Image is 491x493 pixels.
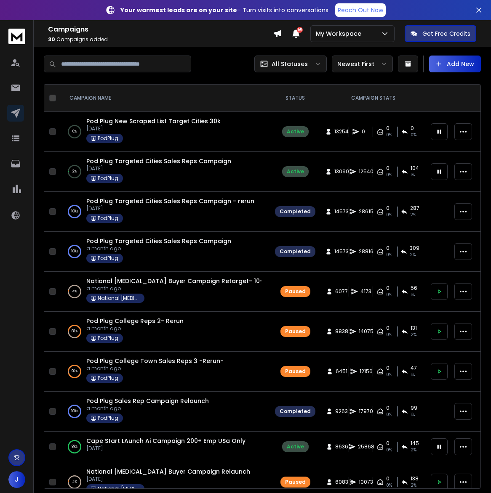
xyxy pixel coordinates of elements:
[98,135,118,142] p: PodPlug
[86,445,245,452] p: [DATE]
[411,292,415,298] span: 1 %
[59,312,270,352] td: 68%Pod Plug College Reps 2- Reruna month agoPodPlug
[386,292,392,298] span: 0%
[86,397,209,405] a: Pod Plug Sales Rep Campaign Relaunch
[411,325,417,331] span: 131
[287,128,304,135] div: Active
[410,205,419,212] span: 287
[386,165,390,172] span: 0
[86,117,221,125] a: Pod Plug New Scraped List Target Cities 30k
[386,212,392,218] span: 0%
[86,237,231,245] a: Pod Plug Targeted Cities Sales Reps Campaign
[285,328,306,335] div: Paused
[335,288,348,295] span: 6077
[411,132,416,138] span: 0%
[59,192,270,232] td: 100%Pod Plug Targeted Cities Sales Reps Campaign - rerun[DATE]PodPlug
[386,252,392,258] span: 0%
[386,411,392,418] span: 0%
[411,165,419,172] span: 104
[386,285,390,292] span: 0
[422,29,470,38] p: Get Free Credits
[334,208,349,215] span: 14573
[86,157,231,165] a: Pod Plug Targeted Cities Sales Reps Campaign
[71,247,78,256] p: 100 %
[86,325,184,332] p: a month ago
[335,3,386,17] a: Reach Out Now
[86,197,254,205] a: Pod Plug Targeted Cities Sales Reps Campaign - rerun
[359,208,374,215] span: 28615
[98,375,118,382] p: PodPlug
[280,208,311,215] div: Completed
[71,207,78,216] p: 100 %
[336,368,347,375] span: 6451
[59,352,270,392] td: 96%Pod Plug College Town Sales Reps 3 -Rerun-a month agoPodPlug
[358,443,374,450] span: 25868
[72,367,77,376] p: 96 %
[86,317,184,325] a: Pod Plug College Reps 2- Rerun
[386,405,390,411] span: 0
[72,167,77,176] p: 2 %
[72,443,77,451] p: 99 %
[411,365,417,371] span: 47
[98,335,118,342] p: PodPlug
[72,478,77,486] p: 4 %
[86,437,245,445] span: Cape Start LAunch Ai Campaign 200+ Emp USa Only
[411,447,416,453] span: 2 %
[59,232,270,272] td: 100%Pod Plug Targeted Cities Sales Reps Campaigna month agoPodPlug
[86,205,254,212] p: [DATE]
[411,475,419,482] span: 138
[359,408,373,415] span: 17970
[72,327,77,336] p: 68 %
[98,485,140,492] p: National [MEDICAL_DATA]
[411,125,414,132] span: 0
[411,371,415,378] span: 1 %
[280,408,311,415] div: Completed
[287,443,304,450] div: Active
[335,408,348,415] span: 9263
[359,248,374,255] span: 28816
[98,295,140,302] p: National [MEDICAL_DATA]
[59,152,270,192] td: 2%Pod Plug Targeted Cities Sales Reps Campaign[DATE]PodPlug
[386,371,392,378] span: 0%
[335,328,348,335] span: 8838
[59,432,270,462] td: 99%Cape Start LAunch Ai Campaign 200+ Emp USa Only[DATE]
[48,24,273,34] h1: Campaigns
[429,56,481,72] button: Add New
[386,331,392,338] span: 0%
[86,277,275,285] a: National [MEDICAL_DATA] Buyer Campaign Retarget- 10-July
[410,252,416,258] span: 2 %
[59,392,270,432] td: 100%Pod Plug Sales Rep Campaign Relauncha month agoPodPlug
[410,212,416,218] span: 2 %
[8,471,25,488] button: J
[86,467,250,476] a: National [MEDICAL_DATA] Buyer Campaign Relaunch
[386,205,390,212] span: 0
[59,112,270,152] td: 0%Pod Plug New Scraped List Target Cities 30k[DATE]PodPlug
[386,132,392,138] span: 0%
[411,405,417,411] span: 99
[359,328,374,335] span: 14075
[297,27,303,33] span: 50
[59,85,270,112] th: CAMPAIGN NAME
[335,443,348,450] span: 8636
[287,168,304,175] div: Active
[98,255,118,262] p: PodPlug
[360,288,371,295] span: 4173
[86,365,224,372] p: a month ago
[334,168,349,175] span: 13090
[86,125,221,132] p: [DATE]
[359,479,373,485] span: 10073
[386,447,392,453] span: 0%
[335,479,348,485] span: 6083
[334,128,349,135] span: 13254
[72,287,77,296] p: 4 %
[360,368,373,375] span: 12156
[411,482,416,489] span: 2 %
[411,331,416,338] span: 2 %
[316,29,365,38] p: My Workspace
